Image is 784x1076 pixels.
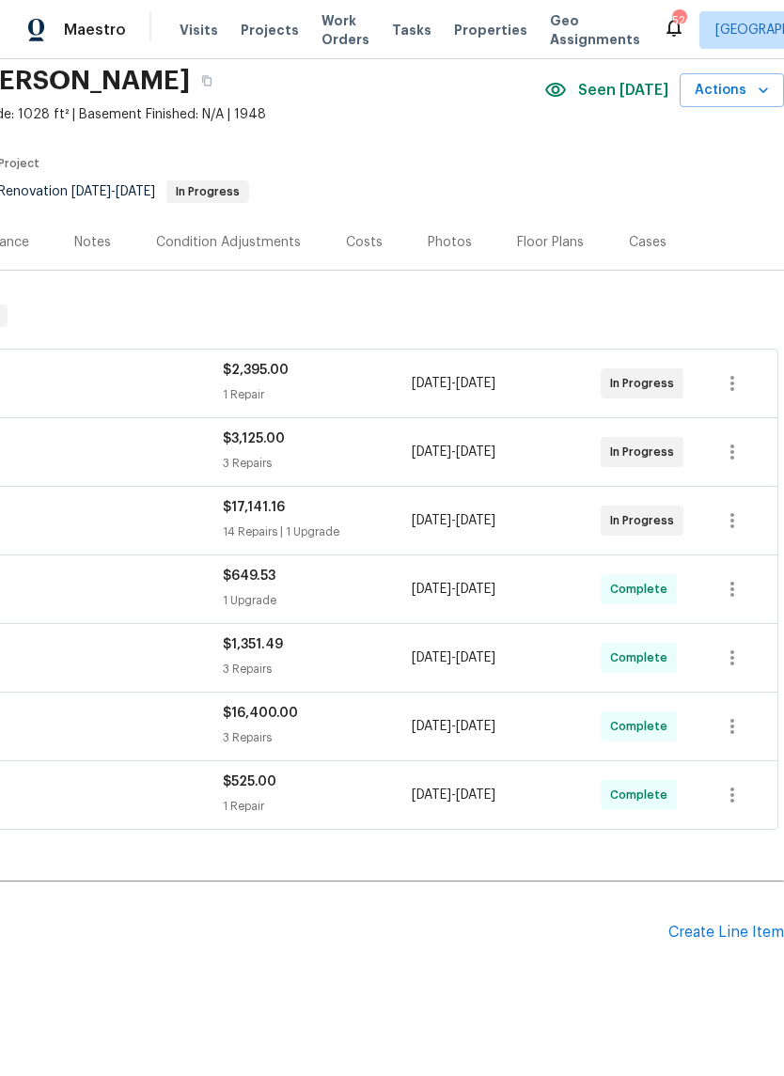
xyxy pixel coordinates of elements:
[456,445,495,459] span: [DATE]
[223,364,289,377] span: $2,395.00
[629,233,666,252] div: Cases
[550,11,640,49] span: Geo Assignments
[71,185,155,198] span: -
[668,924,784,942] div: Create Line Item
[578,81,668,100] span: Seen [DATE]
[412,788,451,802] span: [DATE]
[456,651,495,664] span: [DATE]
[64,21,126,39] span: Maestro
[190,64,224,98] button: Copy Address
[412,648,495,667] span: -
[223,775,276,788] span: $525.00
[223,454,412,473] div: 3 Repairs
[116,185,155,198] span: [DATE]
[412,443,495,461] span: -
[456,720,495,733] span: [DATE]
[223,501,285,514] span: $17,141.16
[412,374,495,393] span: -
[412,720,451,733] span: [DATE]
[412,651,451,664] span: [DATE]
[456,788,495,802] span: [DATE]
[456,377,495,390] span: [DATE]
[241,21,299,39] span: Projects
[180,21,218,39] span: Visits
[223,728,412,747] div: 3 Repairs
[71,185,111,198] span: [DATE]
[610,648,675,667] span: Complete
[412,511,495,530] span: -
[223,638,283,651] span: $1,351.49
[412,445,451,459] span: [DATE]
[223,569,275,583] span: $649.53
[321,11,369,49] span: Work Orders
[168,186,247,197] span: In Progress
[412,580,495,599] span: -
[412,583,451,596] span: [DATE]
[223,707,298,720] span: $16,400.00
[610,374,682,393] span: In Progress
[156,233,301,252] div: Condition Adjustments
[454,21,527,39] span: Properties
[610,443,682,461] span: In Progress
[672,11,685,30] div: 52
[223,385,412,404] div: 1 Repair
[456,583,495,596] span: [DATE]
[610,717,675,736] span: Complete
[695,79,769,102] span: Actions
[346,233,383,252] div: Costs
[456,514,495,527] span: [DATE]
[412,377,451,390] span: [DATE]
[428,233,472,252] div: Photos
[223,660,412,678] div: 3 Repairs
[610,511,682,530] span: In Progress
[223,797,412,816] div: 1 Repair
[223,432,285,445] span: $3,125.00
[610,786,675,804] span: Complete
[412,717,495,736] span: -
[412,514,451,527] span: [DATE]
[412,786,495,804] span: -
[74,233,111,252] div: Notes
[680,73,784,108] button: Actions
[223,522,412,541] div: 14 Repairs | 1 Upgrade
[392,23,431,37] span: Tasks
[517,233,584,252] div: Floor Plans
[610,580,675,599] span: Complete
[223,591,412,610] div: 1 Upgrade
